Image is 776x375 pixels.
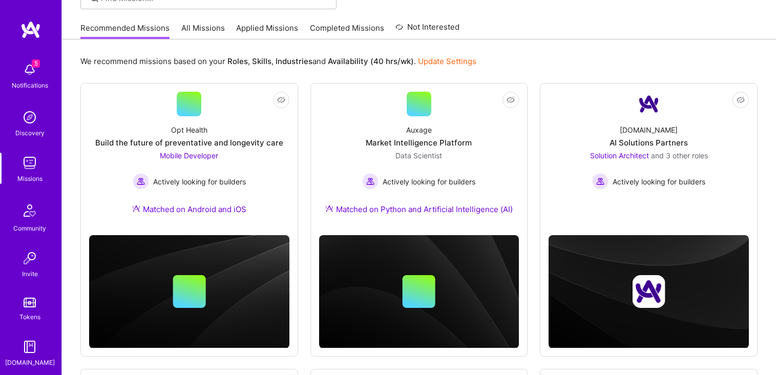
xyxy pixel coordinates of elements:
[325,204,513,215] div: Matched on Python and Artificial Intelligence (AI)
[406,124,432,135] div: Auxage
[549,92,749,216] a: Company Logo[DOMAIN_NAME]AI Solutions PartnersSolution Architect and 3 other rolesActively lookin...
[310,23,384,39] a: Completed Missions
[651,151,708,160] span: and 3 other roles
[319,92,519,227] a: AuxageMarket Intelligence PlatformData Scientist Actively looking for buildersActively looking fo...
[319,235,519,348] img: cover
[80,56,476,67] p: We recommend missions based on your , , and .
[13,223,46,234] div: Community
[227,56,248,66] b: Roles
[507,96,515,104] i: icon EyeClosed
[32,59,40,68] span: 5
[362,173,379,190] img: Actively looking for builders
[549,235,749,348] img: cover
[15,128,45,138] div: Discovery
[19,311,40,322] div: Tokens
[395,21,459,39] a: Not Interested
[181,23,225,39] a: All Missions
[19,59,40,80] img: bell
[395,151,442,160] span: Data Scientist
[95,137,283,148] div: Build the future of preventative and longevity care
[5,357,55,368] div: [DOMAIN_NAME]
[383,176,475,187] span: Actively looking for builders
[236,23,298,39] a: Applied Missions
[418,56,476,66] a: Update Settings
[276,56,312,66] b: Industries
[613,176,705,187] span: Actively looking for builders
[637,92,661,116] img: Company Logo
[89,235,289,348] img: cover
[24,298,36,307] img: tokens
[633,275,665,308] img: Company logo
[252,56,271,66] b: Skills
[80,23,170,39] a: Recommended Missions
[12,80,48,91] div: Notifications
[328,56,414,66] b: Availability (40 hrs/wk)
[277,96,285,104] i: icon EyeClosed
[19,337,40,357] img: guide book
[620,124,678,135] div: [DOMAIN_NAME]
[133,173,149,190] img: Actively looking for builders
[132,204,140,213] img: Ateam Purple Icon
[89,92,289,227] a: Opt HealthBuild the future of preventative and longevity careMobile Developer Actively looking fo...
[20,20,41,39] img: logo
[22,268,38,279] div: Invite
[19,107,40,128] img: discovery
[366,137,472,148] div: Market Intelligence Platform
[17,198,42,223] img: Community
[19,153,40,173] img: teamwork
[592,173,609,190] img: Actively looking for builders
[17,173,43,184] div: Missions
[325,204,333,213] img: Ateam Purple Icon
[171,124,207,135] div: Opt Health
[160,151,218,160] span: Mobile Developer
[610,137,688,148] div: AI Solutions Partners
[132,204,246,215] div: Matched on Android and iOS
[153,176,246,187] span: Actively looking for builders
[590,151,649,160] span: Solution Architect
[737,96,745,104] i: icon EyeClosed
[19,248,40,268] img: Invite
